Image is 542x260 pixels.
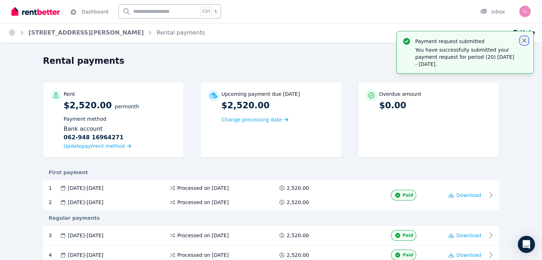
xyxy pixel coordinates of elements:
p: $0.00 [379,100,492,111]
b: 062-948 16964271 [64,133,124,142]
p: Upcoming payment due [DATE] [221,90,300,98]
div: First payment [43,169,499,176]
img: Tafadzwa Machirori [519,6,531,17]
span: [DATE] - [DATE] [68,184,104,192]
span: [DATE] - [DATE] [68,232,104,239]
span: Download [456,192,481,198]
span: Paid [403,252,413,258]
div: 1 [49,184,60,192]
p: You have successfully submitted your payment request for period (20) [DATE] - [DATE]. [415,46,515,68]
span: Processed on [DATE] [177,184,229,192]
span: Download [456,252,481,258]
span: Download [456,233,481,238]
span: [DATE] - [DATE] [68,251,104,259]
a: Rental payments [156,29,205,36]
p: Rent [64,90,75,98]
span: Paid [403,192,413,198]
div: Regular payments [43,214,499,222]
h1: Rental payments [43,55,125,67]
span: Change processing date [221,116,282,123]
p: Payment method [64,115,177,123]
a: [STREET_ADDRESS][PERSON_NAME] [29,29,144,36]
div: Bank account [64,125,177,142]
span: 2,520.00 [287,184,309,192]
span: Processed on [DATE] [177,232,229,239]
span: [DATE] - [DATE] [68,199,104,206]
p: Overdue amount [379,90,421,98]
span: Paid [403,233,413,238]
span: k [215,9,217,14]
span: Ctrl [201,7,212,16]
span: Processed on [DATE] [177,199,229,206]
button: Help [512,28,535,37]
span: Processed on [DATE] [177,251,229,259]
span: 2,520.00 [287,232,309,239]
img: RentBetter [11,6,60,17]
div: 3 [49,230,60,241]
button: Download [449,251,481,259]
p: Payment request submitted [415,38,515,45]
div: 2 [49,199,60,206]
span: 2,520.00 [287,199,309,206]
span: 2,520.00 [287,251,309,259]
div: Open Intercom Messenger [518,236,535,253]
a: Change processing date [221,116,288,123]
button: Download [449,232,481,239]
span: Update payment method [64,143,125,149]
p: $2,520.00 [221,100,334,111]
div: Inbox [480,8,505,15]
button: Download [449,192,481,199]
p: $2,520.00 [64,100,177,150]
span: per Month [115,104,139,109]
